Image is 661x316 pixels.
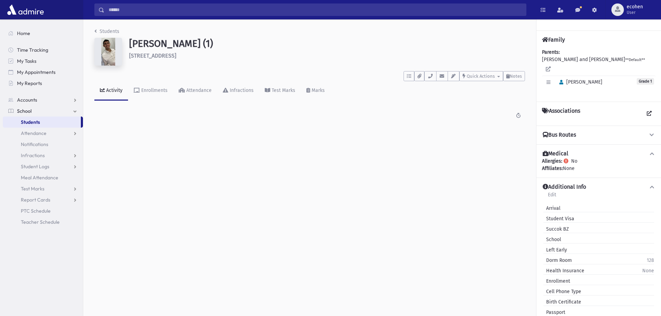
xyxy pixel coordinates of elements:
[543,215,574,222] span: Student Visa
[94,28,119,38] nav: breadcrumb
[3,205,83,216] a: PTC Schedule
[21,186,44,192] span: Test Marks
[217,81,259,101] a: Infractions
[17,69,56,75] span: My Appointments
[542,49,560,55] b: Parents:
[3,105,83,117] a: School
[3,67,83,78] a: My Appointments
[21,197,50,203] span: Report Cards
[21,119,40,125] span: Students
[627,10,643,15] span: User
[503,71,525,81] button: Notes
[21,174,58,181] span: Meal Attendance
[459,71,503,81] button: Quick Actions
[17,47,48,53] span: Time Tracking
[543,225,569,233] span: Succok BZ
[543,131,576,139] h4: Bus Routes
[647,257,654,264] span: 128
[543,150,568,157] h4: Medical
[3,94,83,105] a: Accounts
[3,161,83,172] a: Student Logs
[21,130,46,136] span: Attendance
[129,52,525,59] h6: [STREET_ADDRESS]
[17,108,32,114] span: School
[104,3,526,16] input: Search
[128,81,173,101] a: Enrollments
[259,81,301,101] a: Test Marks
[543,309,565,316] span: Passport
[3,172,83,183] a: Meal Attendance
[543,205,560,212] span: Arrival
[542,183,655,191] button: Additional Info
[556,79,602,85] span: [PERSON_NAME]
[542,158,562,164] b: Allergies:
[17,80,42,86] span: My Reports
[3,139,83,150] a: Notifications
[542,108,580,120] h4: Associations
[542,157,655,172] div: No
[270,87,295,93] div: Test Marks
[21,208,51,214] span: PTC Schedule
[542,165,563,171] b: Affiliates:
[543,246,567,254] span: Left Early
[543,277,570,285] span: Enrollment
[185,87,212,93] div: Attendance
[3,28,83,39] a: Home
[3,194,83,205] a: Report Cards
[301,81,330,101] a: Marks
[3,128,83,139] a: Attendance
[94,38,122,66] img: 621tf8=
[3,117,81,128] a: Students
[542,150,655,157] button: Medical
[6,3,45,17] img: AdmirePro
[105,87,122,93] div: Activity
[543,236,561,243] span: School
[543,183,586,191] h4: Additional Info
[21,219,60,225] span: Teacher Schedule
[543,257,572,264] span: Dorm Room
[543,288,581,295] span: Cell Phone Type
[3,216,83,228] a: Teacher Schedule
[542,36,565,43] h4: Family
[310,87,325,93] div: Marks
[21,141,48,147] span: Notifications
[542,165,655,172] div: None
[3,78,83,89] a: My Reports
[17,30,30,36] span: Home
[21,152,45,159] span: Infractions
[510,74,522,79] span: Notes
[543,267,584,274] span: Health Insurance
[3,44,83,55] a: Time Tracking
[21,163,49,170] span: Student Logs
[140,87,168,93] div: Enrollments
[173,81,217,101] a: Attendance
[17,97,37,103] span: Accounts
[228,87,254,93] div: Infractions
[642,267,654,274] span: None
[627,4,643,10] span: ecohen
[94,28,119,34] a: Students
[3,183,83,194] a: Test Marks
[17,58,36,64] span: My Tasks
[129,38,525,50] h1: [PERSON_NAME] (1)
[548,191,557,203] a: Edit
[3,55,83,67] a: My Tasks
[3,150,83,161] a: Infractions
[643,108,655,120] a: View all Associations
[542,49,655,96] div: [PERSON_NAME] and [PERSON_NAME]
[467,74,495,79] span: Quick Actions
[94,81,128,101] a: Activity
[542,131,655,139] button: Bus Routes
[543,298,581,306] span: Birth Certificate
[637,78,654,85] span: Grade 1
